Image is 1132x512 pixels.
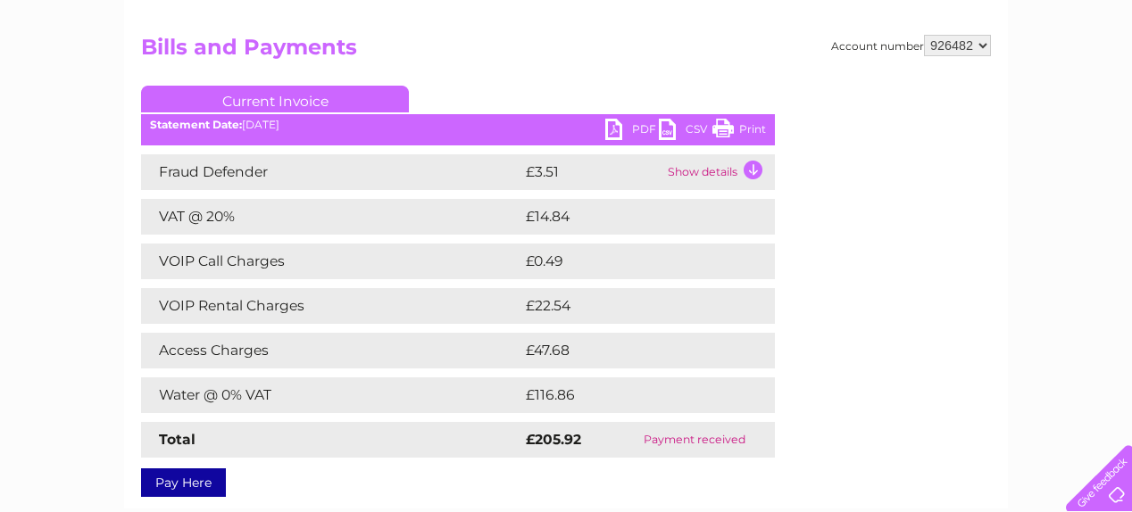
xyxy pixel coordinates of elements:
a: Blog [977,76,1003,89]
td: Show details [663,154,775,190]
a: Contact [1013,76,1057,89]
td: Payment received [614,422,775,458]
strong: Total [159,431,196,448]
a: Energy [862,76,902,89]
img: logo.png [39,46,130,101]
td: £116.86 [521,377,741,413]
h2: Bills and Payments [141,35,991,69]
a: Pay Here [141,468,226,497]
div: Account number [831,35,991,56]
td: £0.49 [521,244,734,279]
a: Telecoms [912,76,966,89]
a: Current Invoice [141,86,409,112]
a: CSV [659,119,712,145]
strong: £205.92 [526,431,581,448]
td: VOIP Rental Charges [141,288,521,324]
td: Water @ 0% VAT [141,377,521,413]
a: Print [712,119,766,145]
div: [DATE] [141,119,775,131]
td: £22.54 [521,288,738,324]
td: £14.84 [521,199,738,235]
td: VOIP Call Charges [141,244,521,279]
td: Access Charges [141,333,521,368]
a: Log out [1073,76,1115,89]
td: Fraud Defender [141,154,521,190]
a: 0333 014 3131 [795,9,919,31]
div: Clear Business is a trading name of Verastar Limited (registered in [GEOGRAPHIC_DATA] No. 3667643... [146,10,989,87]
td: £47.68 [521,333,738,368]
a: PDF [605,119,659,145]
td: £3.51 [521,154,663,190]
b: Statement Date: [150,118,242,131]
td: VAT @ 20% [141,199,521,235]
a: Water [818,76,852,89]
